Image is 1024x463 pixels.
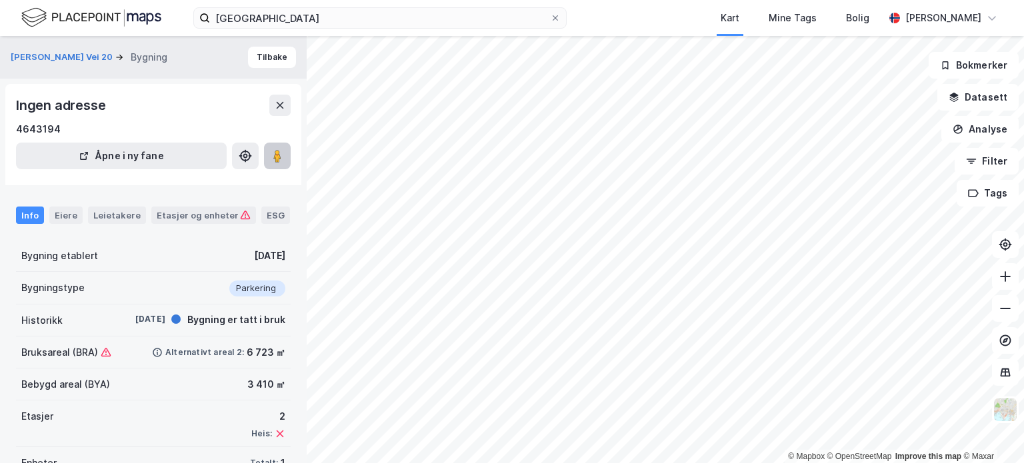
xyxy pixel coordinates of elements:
[941,116,1019,143] button: Analyse
[993,397,1018,422] img: Z
[788,452,825,461] a: Mapbox
[895,452,961,461] a: Improve this map
[21,408,53,424] div: Etasjer
[157,209,251,221] div: Etasjer og enheter
[261,207,290,224] div: ESG
[16,95,108,116] div: Ingen adresse
[247,344,285,360] div: 6 723 ㎡
[11,51,115,64] button: [PERSON_NAME] Vei 20
[846,10,869,26] div: Bolig
[112,313,165,325] div: [DATE]
[721,10,739,26] div: Kart
[248,47,296,68] button: Tilbake
[21,344,111,360] div: Bruksareal (BRA)
[929,52,1019,79] button: Bokmerker
[827,452,892,461] a: OpenStreetMap
[769,10,817,26] div: Mine Tags
[247,376,285,392] div: 3 410 ㎡
[21,248,98,264] div: Bygning etablert
[131,49,167,65] div: Bygning
[49,207,83,224] div: Eiere
[21,312,63,328] div: Historikk
[21,280,85,296] div: Bygningstype
[16,143,227,169] button: Åpne i ny fane
[21,6,161,29] img: logo.f888ab2527a4732fd821a326f86c7f29.svg
[16,121,61,137] div: 4643194
[251,408,285,424] div: 2
[254,248,285,264] div: [DATE]
[16,207,44,224] div: Info
[187,312,285,328] div: Bygning er tatt i bruk
[165,347,244,358] div: Alternativt areal 2:
[955,148,1019,175] button: Filter
[210,8,550,28] input: Søk på adresse, matrikkel, gårdeiere, leietakere eller personer
[957,180,1019,207] button: Tags
[937,84,1019,111] button: Datasett
[88,207,146,224] div: Leietakere
[957,399,1024,463] div: Kontrollprogram for chat
[905,10,981,26] div: [PERSON_NAME]
[21,376,110,392] div: Bebygd areal (BYA)
[957,399,1024,463] iframe: Chat Widget
[251,428,272,439] div: Heis:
